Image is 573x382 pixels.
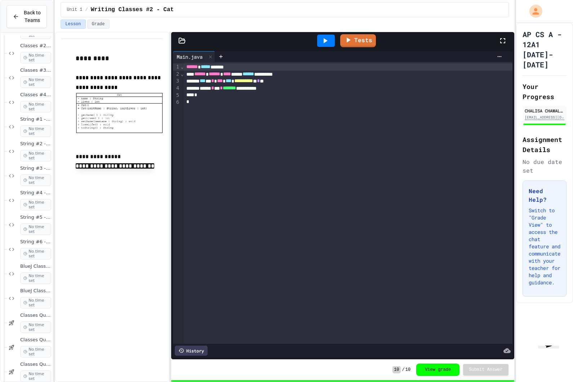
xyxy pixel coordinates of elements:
a: Tests [340,34,376,47]
span: String #5 - Password Security Validator [20,214,51,221]
span: 10 [405,367,410,373]
div: Main.java [173,51,215,62]
span: String #1 - Message Builder Fix [20,116,51,123]
span: No time set [20,76,51,88]
span: String #2 - Name Badge Creator [20,141,51,147]
span: Classes #2 - Override .toString() Car2.java [20,43,51,49]
div: Main.java [173,53,206,61]
span: BlueJ Classes #2 - Dice Class [20,288,51,294]
span: String #3 - URL Parser Debugger [20,165,51,172]
span: Submit Answer [469,367,503,373]
span: Classes Quiz #1 - Objects and Instantiation [20,312,51,319]
button: Grade [87,19,110,29]
div: 5 [173,92,180,99]
div: 6 [173,99,180,106]
span: No time set [20,125,51,137]
span: No time set [20,150,51,161]
span: Classes #3 - Customer.getInitials() [20,67,51,74]
div: CHALISA CHAWALPIPATPON [525,107,564,114]
span: Back to Teams [23,9,41,24]
span: 10 [392,366,400,373]
span: BlueJ Classes #1 - Point Class [20,263,51,270]
span: / [85,7,88,13]
span: Classes #4 - Customer Validation [20,92,51,98]
span: No time set [20,346,51,357]
span: Fold line [180,71,184,77]
span: String #6 - Social Media Mention Analyzer [20,239,51,245]
span: No time set [20,297,51,308]
h2: Assignment Details [523,134,567,155]
h1: AP CS A - 12A1 [DATE]-[DATE] [523,29,567,70]
span: No time set [20,199,51,210]
span: No time set [20,370,51,382]
p: Switch to "Grade View" to access the chat feature and communicate with your teacher for help and ... [529,207,560,286]
button: Back to Teams [6,5,47,28]
span: No time set [20,248,51,259]
button: Submit Answer [463,364,508,376]
h2: Your Progress [523,81,567,102]
span: No time set [20,101,51,112]
span: No time set [20,52,51,63]
div: My Account [522,3,544,19]
span: Classes Quiz #3 - Calling Instance Methods - Topic 1.14 [20,361,51,368]
div: History [175,346,208,356]
div: 4 [173,85,180,92]
div: No due date set [523,157,567,175]
span: No time set [20,174,51,186]
span: Fold line [180,64,184,70]
span: No time set [20,321,51,333]
span: Classes Quiz #2 - Objects and Instantiation [20,337,51,343]
h3: Need Help? [529,187,560,204]
span: Writing Classes #2 - Cat [91,5,174,14]
span: String #4 - Social Media Hashtag [20,190,51,196]
div: 2 [173,71,180,78]
span: Unit 1 [67,7,82,13]
button: View grade [416,364,459,376]
div: 3 [173,77,180,85]
span: No time set [20,223,51,235]
span: No time set [20,272,51,284]
span: / [402,367,405,373]
div: 1 [173,63,180,71]
button: Lesson [61,19,85,29]
iframe: chat widget [535,346,567,376]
